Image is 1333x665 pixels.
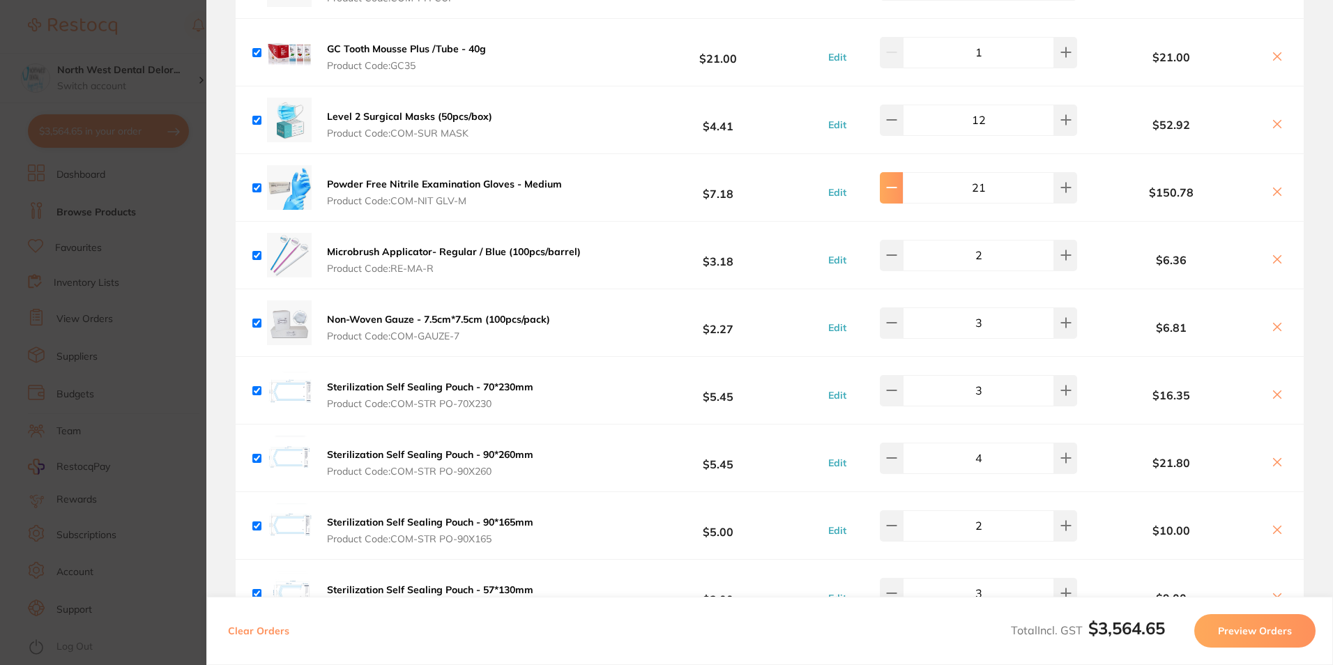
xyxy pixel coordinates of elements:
img: c2M4ejRodg [267,30,312,75]
button: Edit [824,186,851,199]
button: Preview Orders [1194,614,1316,648]
img: enppbGczZg [267,571,312,616]
b: Sterilization Self Sealing Pouch - 57*130mm [327,583,533,596]
span: Product Code: RE-MA-R [327,263,581,274]
span: Product Code: COM-STR PO-90X165 [327,533,533,544]
button: Sterilization Self Sealing Pouch - 57*130mm Product Code:COM-STR PO-57X130 [323,583,538,613]
span: Product Code: COM-STR PO-70X230 [327,398,533,409]
img: djEyZWZqcQ [267,233,312,277]
b: Sterilization Self Sealing Pouch - 90*165mm [327,516,533,528]
b: $9.00 [1080,592,1262,604]
button: GC Tooth Mousse Plus /Tube - 40g Product Code:GC35 [323,43,490,72]
b: $3,564.65 [1088,618,1165,639]
button: Sterilization Self Sealing Pouch - 90*165mm Product Code:COM-STR PO-90X165 [323,516,538,545]
img: eWZzN2tsZA [267,368,312,413]
b: Microbrush Applicator- Regular / Blue (100pcs/barrel) [327,245,581,258]
button: Level 2 Surgical Masks (50pcs/box) Product Code:COM-SUR MASK [323,110,496,139]
b: $4.41 [614,107,821,133]
b: Sterilization Self Sealing Pouch - 90*260mm [327,448,533,461]
button: Edit [824,389,851,402]
button: Edit [824,321,851,334]
img: dTlwbTZibg [267,98,312,142]
button: Edit [824,457,851,469]
span: Product Code: GC35 [327,60,486,71]
b: Powder Free Nitrile Examination Gloves - Medium [327,178,562,190]
button: Powder Free Nitrile Examination Gloves - Medium Product Code:COM-NIT GLV-M [323,178,566,207]
b: $10.00 [1080,524,1262,537]
button: Non-Woven Gauze - 7.5cm*7.5cm (100pcs/pack) Product Code:COM-GAUZE-7 [323,313,554,342]
b: Sterilization Self Sealing Pouch - 70*230mm [327,381,533,393]
button: Clear Orders [224,614,294,648]
span: Product Code: COM-STR PO-90X260 [327,466,533,477]
button: Edit [824,592,851,604]
b: $21.00 [614,40,821,66]
b: $52.92 [1080,119,1262,131]
b: $21.80 [1080,457,1262,469]
button: Sterilization Self Sealing Pouch - 70*230mm Product Code:COM-STR PO-70X230 [323,381,538,410]
b: $16.35 [1080,389,1262,402]
b: GC Tooth Mousse Plus /Tube - 40g [327,43,486,55]
b: $5.00 [614,513,821,539]
img: cGJra3dlZw [267,300,312,345]
img: NGt0OHU2aw [267,165,312,210]
b: $6.36 [1080,254,1262,266]
button: Edit [824,524,851,537]
button: Microbrush Applicator- Regular / Blue (100pcs/barrel) Product Code:RE-MA-R [323,245,585,275]
span: Product Code: COM-NIT GLV-M [327,195,562,206]
b: $5.45 [614,378,821,404]
span: Product Code: COM-GAUZE-7 [327,330,550,342]
span: Total Incl. GST [1011,623,1165,637]
button: Edit [824,254,851,266]
b: $21.00 [1080,51,1262,63]
button: Edit [824,51,851,63]
b: $7.18 [614,175,821,201]
b: Non-Woven Gauze - 7.5cm*7.5cm (100pcs/pack) [327,313,550,326]
b: $3.18 [614,243,821,268]
b: $6.81 [1080,321,1262,334]
img: dDM0d2QxbQ [267,436,312,480]
b: $2.27 [614,310,821,336]
button: Edit [824,119,851,131]
span: Product Code: COM-SUR MASK [327,128,492,139]
b: Level 2 Surgical Masks (50pcs/box) [327,110,492,123]
b: $5.45 [614,445,821,471]
button: Sterilization Self Sealing Pouch - 90*260mm Product Code:COM-STR PO-90X260 [323,448,538,477]
img: eDR1ZTR1Mw [267,503,312,548]
b: $150.78 [1080,186,1262,199]
b: $3.00 [614,581,821,606]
